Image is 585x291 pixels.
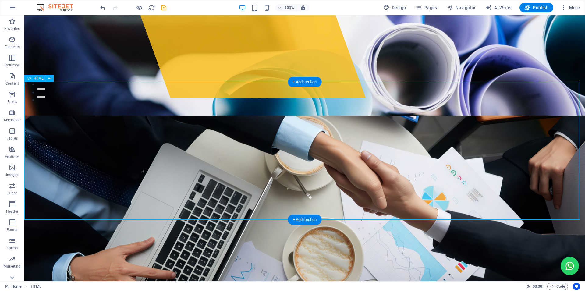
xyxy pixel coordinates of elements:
[5,44,20,49] p: Elements
[7,136,18,141] p: Tables
[13,73,21,75] button: 2
[8,191,17,196] p: Slider
[7,99,17,104] p: Boxes
[483,3,515,12] button: AI Writer
[288,77,322,87] div: + Add section
[160,4,167,11] button: save
[4,264,20,269] p: Marketing
[5,81,19,86] p: Content
[285,4,294,11] h6: 100%
[533,283,542,290] span: 00 00
[35,4,81,11] img: Editor Logo
[4,118,21,122] p: Accordion
[160,4,167,11] i: Save (Ctrl+S)
[34,76,44,80] span: HTML
[558,3,582,12] button: More
[447,5,476,11] span: Navigator
[381,3,409,12] div: Design (Ctrl+Alt+Y)
[7,227,18,232] p: Footer
[526,283,542,290] h6: Session time
[524,5,548,11] span: Publish
[547,283,568,290] button: Code
[537,284,538,289] span: :
[5,154,19,159] p: Features
[288,215,322,225] div: + Add section
[445,3,478,12] button: Navigator
[6,172,19,177] p: Images
[6,209,18,214] p: Header
[148,4,155,11] button: reload
[31,283,41,290] span: Click to select. Double-click to edit
[486,5,512,11] span: AI Writer
[561,5,580,11] span: More
[99,4,106,11] button: undo
[7,246,18,250] p: Forms
[13,65,21,67] button: 1
[300,5,306,10] i: On resize automatically adjust zoom level to fit chosen device.
[148,4,155,11] i: Reload page
[5,63,20,68] p: Columns
[5,283,22,290] a: Click to cancel selection. Double-click to open Pages
[413,3,439,12] button: Pages
[275,4,297,11] button: 100%
[381,3,409,12] button: Design
[99,4,106,11] i: Undo: Change orientation (Ctrl+Z)
[31,283,41,290] nav: breadcrumb
[519,3,553,12] button: Publish
[550,283,565,290] span: Code
[13,81,21,82] button: 3
[4,26,20,31] p: Favorites
[416,5,437,11] span: Pages
[383,5,406,11] span: Design
[573,283,580,290] button: Usercentrics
